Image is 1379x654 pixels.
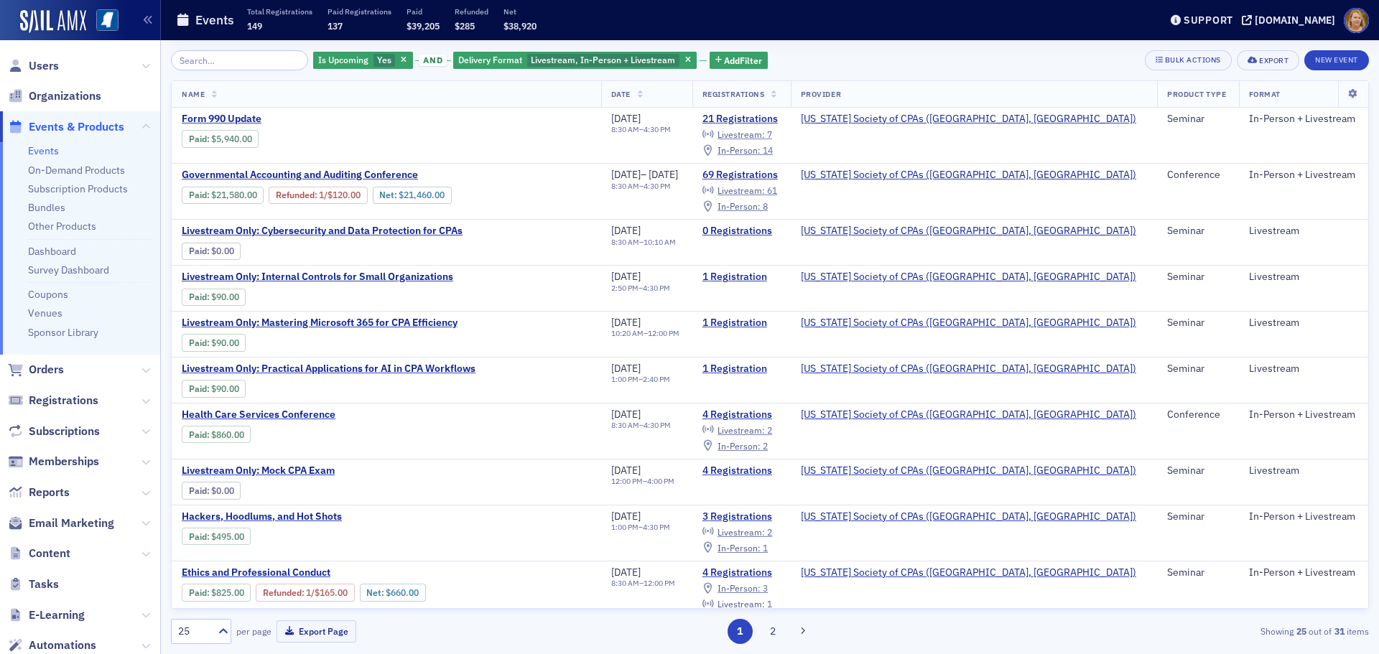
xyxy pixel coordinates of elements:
a: Dashboard [28,245,76,258]
div: – [611,125,671,134]
a: 4 Registrations [702,408,781,421]
div: – [611,375,670,384]
a: Paid [189,587,207,598]
span: Yes [377,54,391,65]
a: Memberships [8,454,99,470]
a: Ethics and Professional Conduct [182,566,533,579]
span: [DATE] [611,168,641,181]
div: Refunded: 4 - $82500 [256,584,354,601]
time: 8:30 AM [611,124,639,134]
div: Paid: 2 - $9000 [182,380,246,397]
a: Organizations [8,88,101,104]
span: Net : [366,587,386,598]
span: Email Marketing [29,515,114,531]
a: 1 Registration [702,317,781,330]
a: View Homepage [86,9,119,34]
div: – [611,421,671,430]
a: Livestream Only: Practical Applications for AI in CPA Workflows [182,363,475,375]
span: In-Person : [718,144,761,156]
span: Format [1249,89,1281,99]
a: Bundles [28,201,65,214]
div: Paid: 22 - $594000 [182,130,259,147]
span: Mississippi Society of CPAs (Ridgeland, MS) [801,566,1136,579]
span: 137 [328,20,343,32]
time: 12:00 PM [644,578,675,588]
span: : [189,190,211,200]
span: Livestream Only: Mock CPA Exam [182,464,423,477]
a: [US_STATE] Society of CPAs ([GEOGRAPHIC_DATA], [GEOGRAPHIC_DATA]) [801,271,1136,284]
a: 0 Registrations [702,225,781,238]
div: Paid: 4 - $49500 [182,528,251,545]
time: 4:30 PM [644,181,671,191]
span: Livestream Only: Mastering Microsoft 365 for CPA Efficiency [182,317,458,330]
span: [DATE] [611,464,641,477]
span: Automations [29,637,96,653]
div: Conference [1167,169,1229,182]
img: SailAMX [20,10,86,33]
span: Livestream : [718,184,765,196]
span: : [189,485,211,496]
div: Livestream [1249,363,1358,375]
a: Livestream: 7 [702,129,772,141]
a: [US_STATE] Society of CPAs ([GEOGRAPHIC_DATA], [GEOGRAPHIC_DATA]) [801,169,1136,182]
span: and [419,55,447,66]
div: Export [1259,57,1289,65]
span: 14 [763,144,773,156]
span: 1 [767,598,772,609]
a: [US_STATE] Society of CPAs ([GEOGRAPHIC_DATA], [GEOGRAPHIC_DATA]) [801,317,1136,330]
span: 2 [767,424,772,436]
p: Refunded [455,6,488,17]
span: : [189,429,211,440]
a: Subscription Products [28,182,128,195]
span: 2 [763,440,768,452]
div: Conference [1167,408,1229,421]
a: Livestream: 2 [702,424,772,436]
time: 8:30 AM [611,578,639,588]
div: – [611,238,676,247]
div: Paid: 4 - $86000 [182,426,251,443]
a: Other Products [28,220,96,233]
div: Seminar [1167,464,1229,477]
button: New Event [1304,50,1369,70]
a: [US_STATE] Society of CPAs ([GEOGRAPHIC_DATA], [GEOGRAPHIC_DATA]) [801,510,1136,523]
span: [DATE] [611,510,641,523]
span: Orders [29,362,64,378]
div: Seminar [1167,510,1229,523]
a: 4 Registrations [702,566,781,579]
div: Net: $2146000 [373,187,452,204]
span: $38,920 [503,20,537,32]
span: Livestream Only: Cybersecurity and Data Protection for CPAs [182,225,463,238]
span: [DATE] [611,316,641,329]
a: [US_STATE] Society of CPAs ([GEOGRAPHIC_DATA], [GEOGRAPHIC_DATA]) [801,566,1136,579]
span: : [263,587,306,598]
div: – [611,477,674,486]
div: Paid: 0 - $0 [182,243,241,260]
span: Memberships [29,454,99,470]
a: In-Person: 1 [702,542,768,553]
span: Livestream : [718,598,765,609]
div: Yes [313,52,413,70]
div: Livestream [1249,464,1358,477]
a: Subscriptions [8,424,100,439]
span: 3 [763,582,768,594]
a: [US_STATE] Society of CPAs ([GEOGRAPHIC_DATA], [GEOGRAPHIC_DATA]) [801,113,1136,126]
div: In-Person + Livestream [1249,510,1358,523]
div: Net: $66000 [360,584,426,601]
a: Users [8,58,59,74]
a: In-Person: 8 [702,201,768,212]
a: Events & Products [8,119,124,135]
span: Hackers, Hoodlums, and Hot Shots [182,510,423,523]
a: On-Demand Products [28,164,125,177]
a: Registrations [8,393,98,408]
a: Coupons [28,288,68,301]
div: In-Person + Livestream [1249,566,1358,579]
span: : [189,134,211,144]
span: $90.00 [211,383,239,394]
a: 21 Registrations [702,113,781,126]
time: 1:00 PM [611,374,639,384]
a: Sponsor Library [28,326,98,339]
span: Product Type [1167,89,1226,99]
span: 149 [247,20,262,32]
div: Paid: 3 - $9000 [182,289,246,306]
